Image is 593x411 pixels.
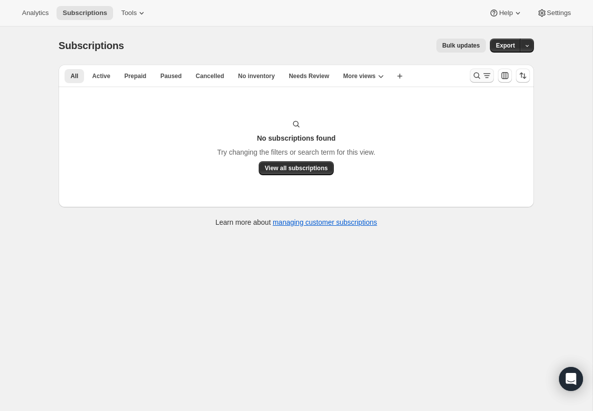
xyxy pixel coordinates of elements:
[59,40,124,51] span: Subscriptions
[516,69,530,83] button: Sort the results
[238,72,275,80] span: No inventory
[71,72,78,80] span: All
[547,9,571,17] span: Settings
[63,9,107,17] span: Subscriptions
[257,133,335,143] h3: No subscriptions found
[124,72,146,80] span: Prepaid
[217,147,375,157] p: Try changing the filters or search term for this view.
[559,367,583,391] div: Open Intercom Messenger
[392,69,408,83] button: Create new view
[22,9,49,17] span: Analytics
[259,161,334,175] button: View all subscriptions
[160,72,182,80] span: Paused
[470,69,494,83] button: Search and filter results
[216,217,377,227] p: Learn more about
[57,6,113,20] button: Subscriptions
[265,164,328,172] span: View all subscriptions
[289,72,329,80] span: Needs Review
[16,6,55,20] button: Analytics
[531,6,577,20] button: Settings
[483,6,528,20] button: Help
[337,69,390,83] button: More views
[496,42,515,50] span: Export
[121,9,137,17] span: Tools
[273,218,377,226] a: managing customer subscriptions
[436,39,486,53] button: Bulk updates
[498,69,512,83] button: Customize table column order and visibility
[343,72,376,80] span: More views
[92,72,110,80] span: Active
[442,42,480,50] span: Bulk updates
[490,39,521,53] button: Export
[499,9,512,17] span: Help
[196,72,224,80] span: Cancelled
[115,6,153,20] button: Tools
